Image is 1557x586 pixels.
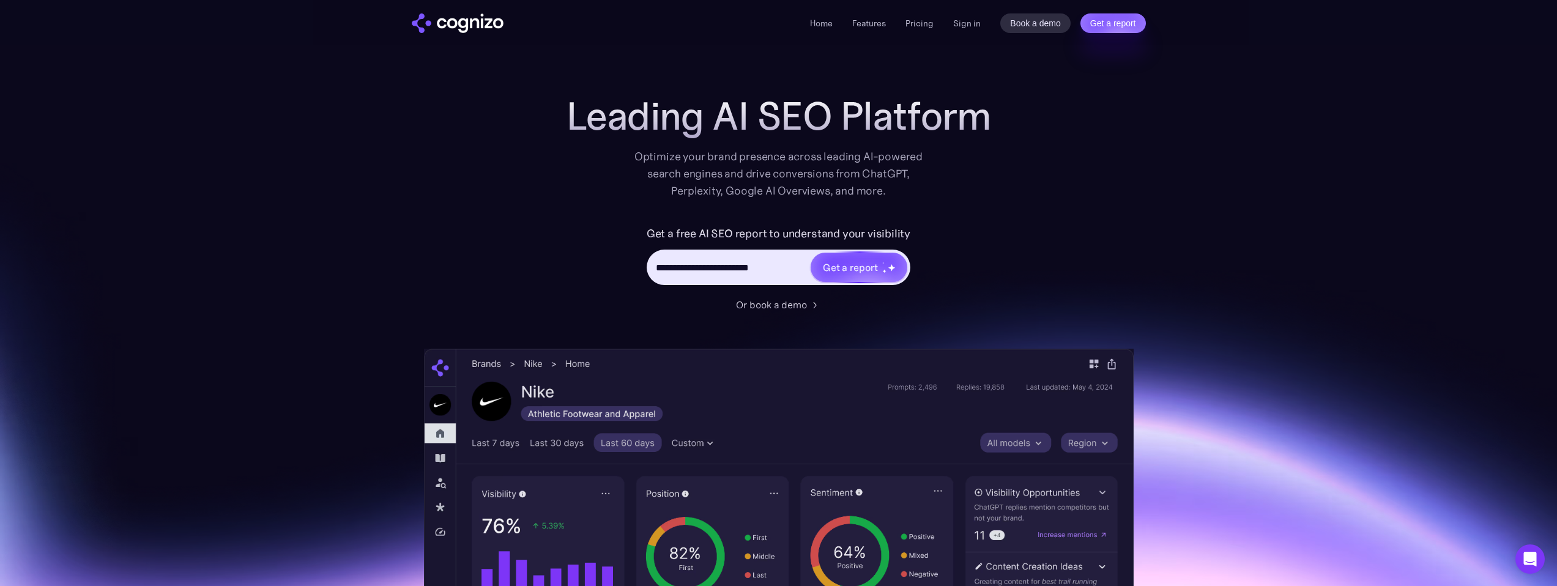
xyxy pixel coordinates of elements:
[1080,13,1146,33] a: Get a report
[809,251,909,283] a: Get a reportstarstarstar
[412,13,504,33] img: cognizo logo
[1000,13,1071,33] a: Book a demo
[823,260,878,275] div: Get a report
[736,297,822,312] a: Or book a demo
[882,262,884,264] img: star
[953,16,981,31] a: Sign in
[647,224,910,291] form: Hero URL Input Form
[736,297,807,312] div: Or book a demo
[882,269,886,273] img: star
[852,18,886,29] a: Features
[1515,544,1545,574] div: Open Intercom Messenger
[647,224,910,243] label: Get a free AI SEO report to understand your visibility
[888,264,896,272] img: star
[810,18,833,29] a: Home
[905,18,934,29] a: Pricing
[567,94,991,138] h1: Leading AI SEO Platform
[628,148,929,199] div: Optimize your brand presence across leading AI-powered search engines and drive conversions from ...
[412,13,504,33] a: home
